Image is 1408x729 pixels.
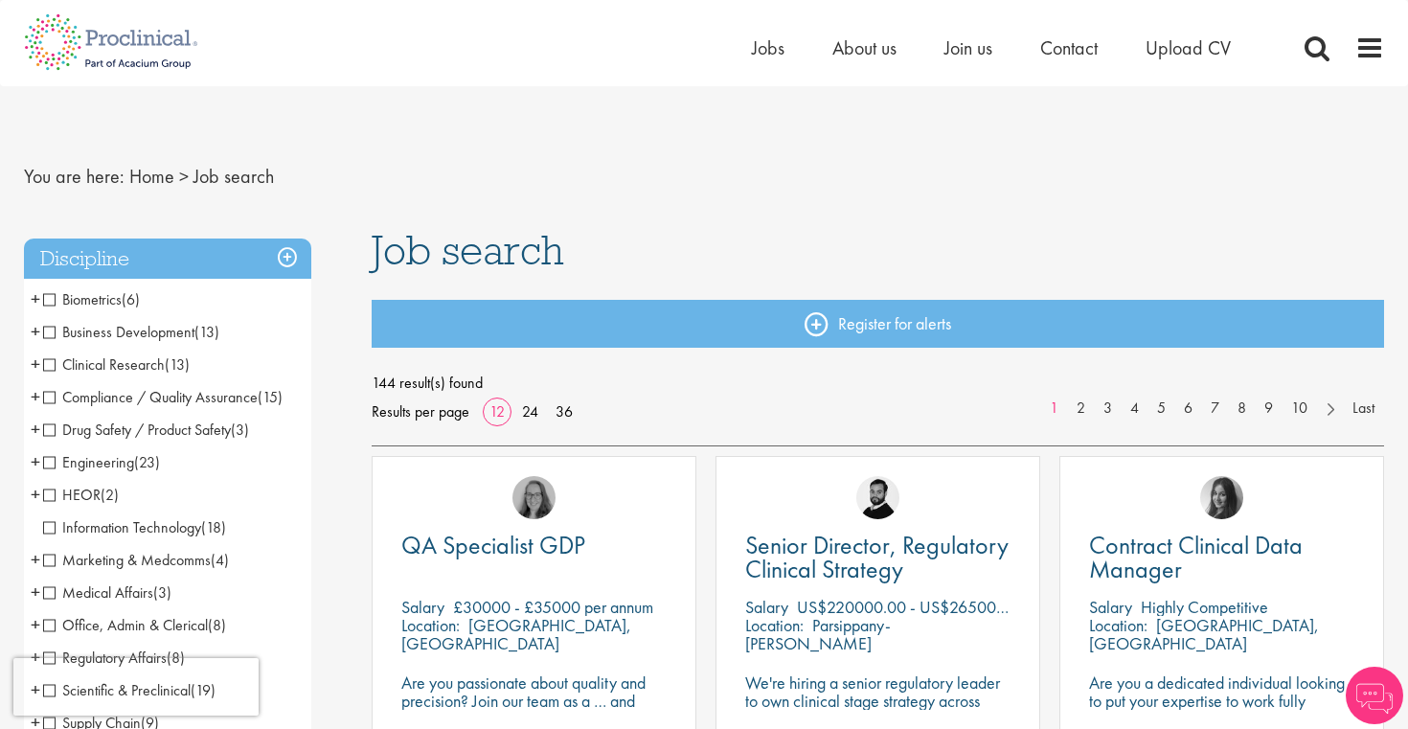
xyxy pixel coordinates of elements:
span: (2) [101,485,119,505]
a: Upload CV [1146,35,1231,60]
span: Drug Safety / Product Safety [43,420,231,440]
span: Marketing & Medcomms [43,550,229,570]
span: Results per page [372,398,469,426]
span: Clinical Research [43,354,165,375]
img: Chatbot [1346,667,1403,724]
img: Nick Walker [856,476,899,519]
a: 6 [1174,398,1202,420]
span: Information Technology [43,517,201,537]
span: Regulatory Affairs [43,648,167,668]
span: Senior Director, Regulatory Clinical Strategy [745,529,1009,585]
span: (8) [208,615,226,635]
span: (4) [211,550,229,570]
a: 3 [1094,398,1122,420]
span: + [31,317,40,346]
a: 7 [1201,398,1229,420]
a: 8 [1228,398,1256,420]
span: Job search [372,224,564,276]
span: You are here: [24,164,125,189]
span: Salary [1089,596,1132,618]
span: HEOR [43,485,119,505]
span: Medical Affairs [43,582,171,603]
p: US$220000.00 - US$265000 per annum + Highly Competitive Salary [797,596,1269,618]
span: + [31,350,40,378]
a: 5 [1147,398,1175,420]
span: Job search [193,164,274,189]
a: 1 [1040,398,1068,420]
span: Marketing & Medcomms [43,550,211,570]
span: (3) [153,582,171,603]
a: Last [1343,398,1384,420]
span: + [31,285,40,313]
span: HEOR [43,485,101,505]
span: + [31,545,40,574]
a: Senior Director, Regulatory Clinical Strategy [745,534,1011,581]
span: Compliance / Quality Assurance [43,387,258,407]
span: Salary [745,596,788,618]
iframe: reCAPTCHA [13,658,259,716]
a: 2 [1067,398,1095,420]
a: Contract Clinical Data Manager [1089,534,1354,581]
a: 10 [1282,398,1317,420]
span: (15) [258,387,283,407]
a: Register for alerts [372,300,1385,348]
span: Clinical Research [43,354,190,375]
a: 36 [549,401,579,421]
p: We're hiring a senior regulatory leader to own clinical stage strategy across multiple programs. [745,673,1011,728]
a: breadcrumb link [129,164,174,189]
a: Jobs [752,35,784,60]
span: Location: [1089,614,1147,636]
span: + [31,578,40,606]
span: Drug Safety / Product Safety [43,420,249,440]
p: Parsippany-[PERSON_NAME][GEOGRAPHIC_DATA], [GEOGRAPHIC_DATA] [745,614,908,691]
span: + [31,447,40,476]
span: (13) [194,322,219,342]
span: Medical Affairs [43,582,153,603]
span: (18) [201,517,226,537]
span: Biometrics [43,289,140,309]
h3: Discipline [24,239,311,280]
span: (6) [122,289,140,309]
span: Office, Admin & Clerical [43,615,226,635]
a: Contact [1040,35,1098,60]
span: + [31,610,40,639]
a: Join us [944,35,992,60]
span: QA Specialist GDP [401,529,585,561]
span: + [31,382,40,411]
span: Engineering [43,452,160,472]
p: Highly Competitive [1141,596,1268,618]
span: (23) [134,452,160,472]
span: Regulatory Affairs [43,648,185,668]
span: (13) [165,354,190,375]
span: Biometrics [43,289,122,309]
a: 12 [483,401,511,421]
span: Engineering [43,452,134,472]
img: Ingrid Aymes [512,476,556,519]
span: 144 result(s) found [372,369,1385,398]
p: Are you a dedicated individual looking to put your expertise to work fully flexibly in a remote p... [1089,673,1354,728]
a: About us [832,35,897,60]
span: (8) [167,648,185,668]
p: £30000 - £35000 per annum [453,596,653,618]
span: Compliance / Quality Assurance [43,387,283,407]
span: + [31,415,40,444]
img: Heidi Hennigan [1200,476,1243,519]
span: Contract Clinical Data Manager [1089,529,1303,585]
span: + [31,480,40,509]
a: 4 [1121,398,1148,420]
span: > [179,164,189,189]
p: [GEOGRAPHIC_DATA], [GEOGRAPHIC_DATA] [401,614,631,654]
span: Salary [401,596,444,618]
a: QA Specialist GDP [401,534,667,558]
span: Location: [745,614,804,636]
span: Location: [401,614,460,636]
span: + [31,643,40,672]
p: [GEOGRAPHIC_DATA], [GEOGRAPHIC_DATA] [1089,614,1319,654]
